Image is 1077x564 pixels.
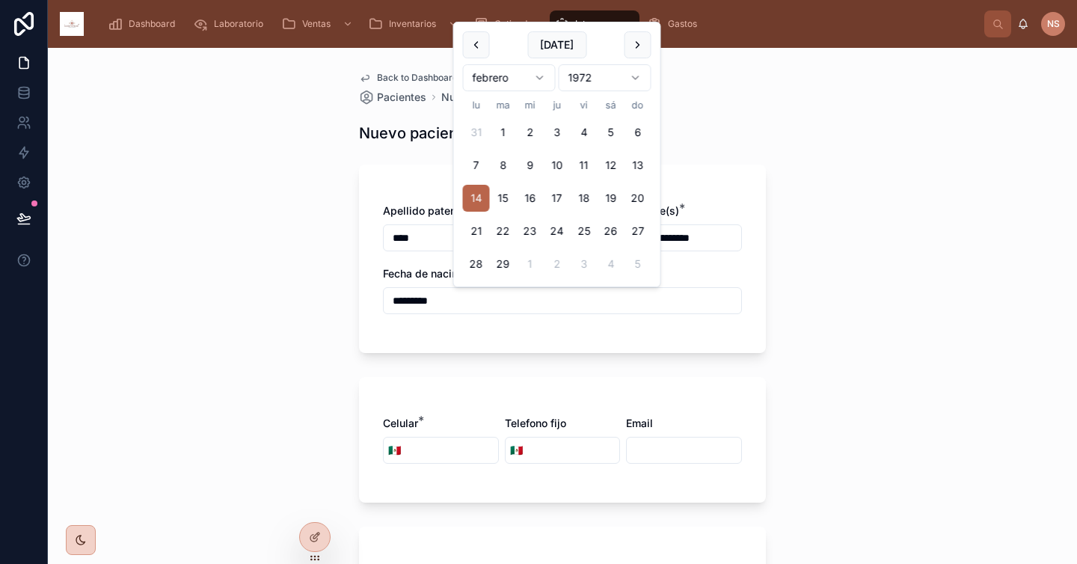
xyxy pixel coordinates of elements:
span: 🇲🇽 [510,443,523,458]
button: martes, 29 de febrero de 1972 [490,251,517,278]
button: sábado, 26 de febrero de 1972 [598,218,625,245]
a: Cotizador [469,10,547,37]
a: Back to Dashboard [359,72,458,84]
span: Cotizador [494,18,536,30]
h1: Nuevo paciente [359,123,472,144]
button: lunes, 7 de febrero de 1972 [463,152,490,179]
span: Dashboard [129,18,175,30]
button: miércoles, 9 de febrero de 1972 [517,152,544,179]
span: Apellido paterno [383,204,466,217]
button: lunes, 21 de febrero de 1972 [463,218,490,245]
table: febrero 1972 [463,97,651,278]
button: jueves, 3 de febrero de 1972 [544,119,571,146]
button: martes, 15 de febrero de 1972 [490,185,517,212]
button: domingo, 27 de febrero de 1972 [625,218,651,245]
button: sábado, 19 de febrero de 1972 [598,185,625,212]
th: martes [490,97,517,113]
button: viernes, 11 de febrero de 1972 [571,152,598,179]
button: miércoles, 1 de marzo de 1972 [517,251,544,278]
th: sábado [598,97,625,113]
a: Dashboard [103,10,185,37]
span: Laboratorio [214,18,263,30]
th: viernes [571,97,598,113]
span: 🇲🇽 [388,443,401,458]
span: Fecha de nacimiento [383,267,485,280]
span: Telefono fijo [505,417,566,429]
button: viernes, 18 de febrero de 1972 [571,185,598,212]
span: NS [1047,18,1060,30]
button: lunes, 28 de febrero de 1972 [463,251,490,278]
button: Select Button [506,437,527,464]
a: Pacientes [359,90,426,105]
button: lunes, 31 de enero de 1972 [463,119,490,146]
button: sábado, 12 de febrero de 1972 [598,152,625,179]
button: viernes, 4 de febrero de 1972 [571,119,598,146]
span: Celular [383,417,418,429]
a: Nuevo paciente [441,90,520,105]
button: jueves, 17 de febrero de 1972 [544,185,571,212]
button: sábado, 4 de marzo de 1972 [598,251,625,278]
span: Pacientes [377,90,426,105]
button: jueves, 24 de febrero de 1972 [544,218,571,245]
span: Ventas [302,18,331,30]
span: Inventarios [389,18,436,30]
button: Select Button [384,437,405,464]
th: lunes [463,97,490,113]
th: domingo [625,97,651,113]
button: jueves, 10 de febrero de 1972 [544,152,571,179]
button: domingo, 13 de febrero de 1972 [625,152,651,179]
button: miércoles, 23 de febrero de 1972 [517,218,544,245]
button: domingo, 6 de febrero de 1972 [625,119,651,146]
a: Inventarios [363,10,466,37]
button: martes, 1 de febrero de 1972 [490,119,517,146]
th: jueves [544,97,571,113]
button: jueves, 2 de marzo de 1972 [544,251,571,278]
a: Internos [550,10,639,37]
a: Ventas [277,10,360,37]
button: viernes, 25 de febrero de 1972 [571,218,598,245]
button: sábado, 5 de febrero de 1972 [598,119,625,146]
th: miércoles [517,97,544,113]
button: viernes, 3 de marzo de 1972 [571,251,598,278]
span: Email [626,417,653,429]
button: martes, 22 de febrero de 1972 [490,218,517,245]
div: scrollable content [96,7,984,40]
button: [DATE] [527,31,586,58]
button: miércoles, 2 de febrero de 1972 [517,119,544,146]
span: Back to Dashboard [377,72,458,84]
a: Gastos [642,10,708,37]
button: domingo, 20 de febrero de 1972 [625,185,651,212]
button: lunes, 14 de febrero de 1972, selected [463,185,490,212]
span: Gastos [668,18,697,30]
a: Laboratorio [188,10,274,37]
button: domingo, 5 de marzo de 1972 [625,251,651,278]
img: App logo [60,12,84,36]
button: martes, 8 de febrero de 1972 [490,152,517,179]
button: miércoles, 16 de febrero de 1972 [517,185,544,212]
span: Internos [575,18,610,30]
